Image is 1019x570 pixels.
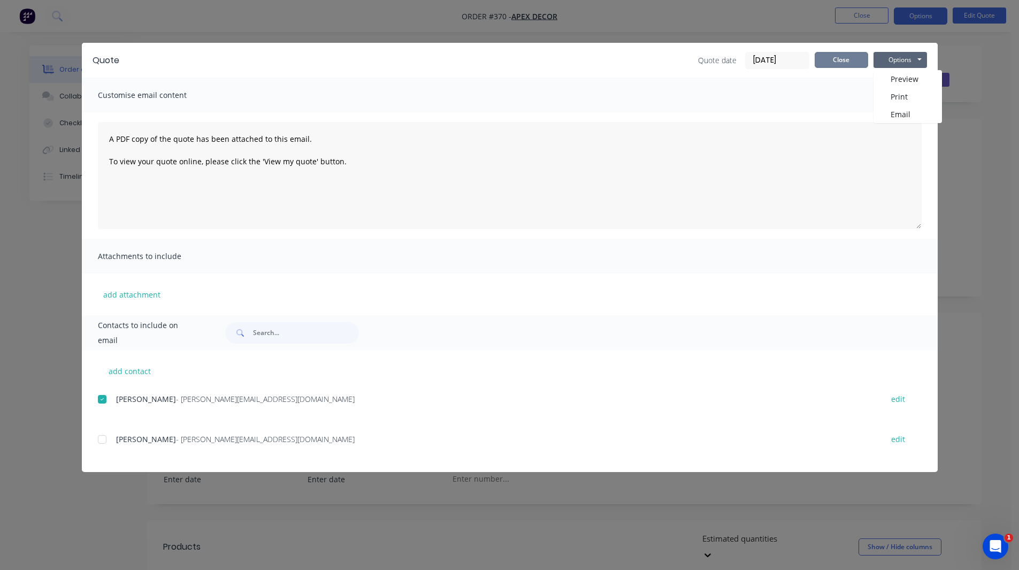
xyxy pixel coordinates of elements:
span: 1 [1005,534,1013,542]
button: add attachment [98,286,166,302]
span: [PERSON_NAME] [116,394,176,404]
button: edit [885,432,911,446]
button: Email [874,105,942,123]
input: Search... [253,322,359,344]
button: Print [874,88,942,105]
button: edit [885,392,911,406]
button: Options [874,52,927,68]
span: Customise email content [98,88,216,103]
span: [PERSON_NAME] [116,434,176,444]
span: - [PERSON_NAME][EMAIL_ADDRESS][DOMAIN_NAME] [176,434,355,444]
button: Preview [874,70,942,88]
button: Close [815,52,868,68]
span: Contacts to include on email [98,318,199,348]
span: Attachments to include [98,249,216,264]
span: Quote date [698,55,737,66]
textarea: A PDF copy of the quote has been attached to this email. To view your quote online, please click ... [98,122,922,229]
button: add contact [98,363,162,379]
div: Quote [93,54,119,67]
iframe: Intercom live chat [983,534,1008,559]
span: - [PERSON_NAME][EMAIL_ADDRESS][DOMAIN_NAME] [176,394,355,404]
